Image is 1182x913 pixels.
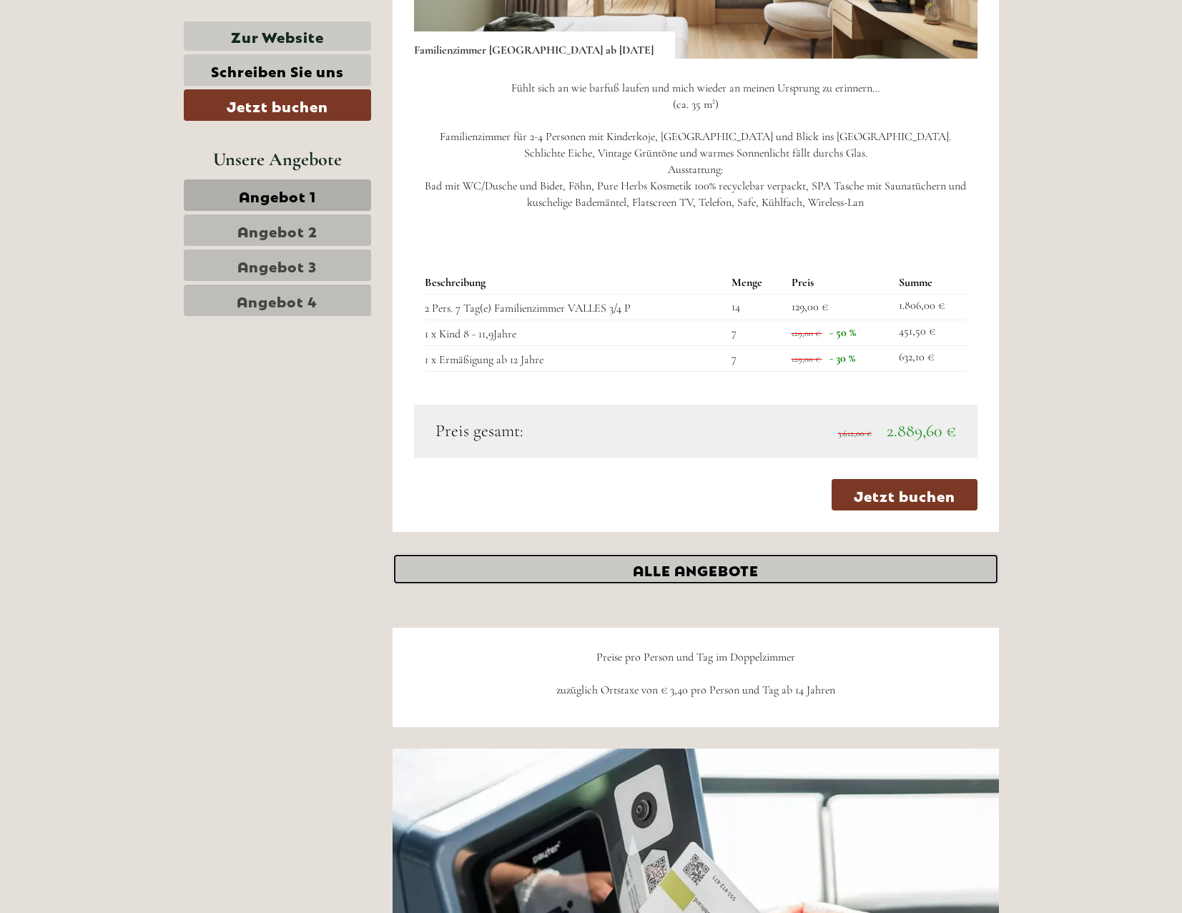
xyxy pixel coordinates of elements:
th: Beschreibung [425,272,726,294]
span: 2.889,60 € [887,420,956,441]
th: Summe [893,272,966,294]
span: Angebot 2 [237,220,317,240]
span: - 50 % [829,325,856,340]
span: - 30 % [829,351,855,365]
td: 14 [726,295,786,320]
span: 129,00 € [792,300,828,314]
span: Angebot 4 [237,290,317,310]
span: Angebot 1 [239,185,316,205]
span: Angebot 3 [237,255,317,275]
span: Preise pro Person und Tag im Doppelzimmer zuzüglich Ortstaxe von € 3,40 pro Person und Tag ab 14 ... [556,650,835,697]
span: 3.612,00 € [838,428,872,438]
a: ALLE ANGEBOTE [393,553,999,585]
td: 632,10 € [893,346,966,372]
td: 1 x Ermäßigung ab 12 Jahre [425,346,726,372]
a: Schreiben Sie uns [184,54,371,86]
div: Familienzimmer [GEOGRAPHIC_DATA] ab [DATE] [414,31,675,59]
div: Preis gesamt: [425,419,696,443]
a: Jetzt buchen [832,479,977,510]
td: 7 [726,320,786,346]
a: Zur Website [184,21,371,51]
td: 451,50 € [893,320,966,346]
td: 1 x Kind 8 - 11,9Jahre [425,320,726,346]
a: Jetzt buchen [184,89,371,121]
p: Fühlt sich an wie barfuß laufen und mich wieder an meinen Ursprung zu erinnern… (ca. 35 m²) Famil... [414,80,977,211]
th: Preis [786,272,894,294]
th: Menge [726,272,786,294]
td: 7 [726,346,786,372]
span: 129,00 € [792,354,820,364]
td: 2 Pers. 7 Tag(e) Familienzimmer VALLES 3/4 P [425,295,726,320]
td: 1.806,00 € [893,295,966,320]
span: 129,00 € [792,328,820,338]
div: Unsere Angebote [184,146,371,172]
